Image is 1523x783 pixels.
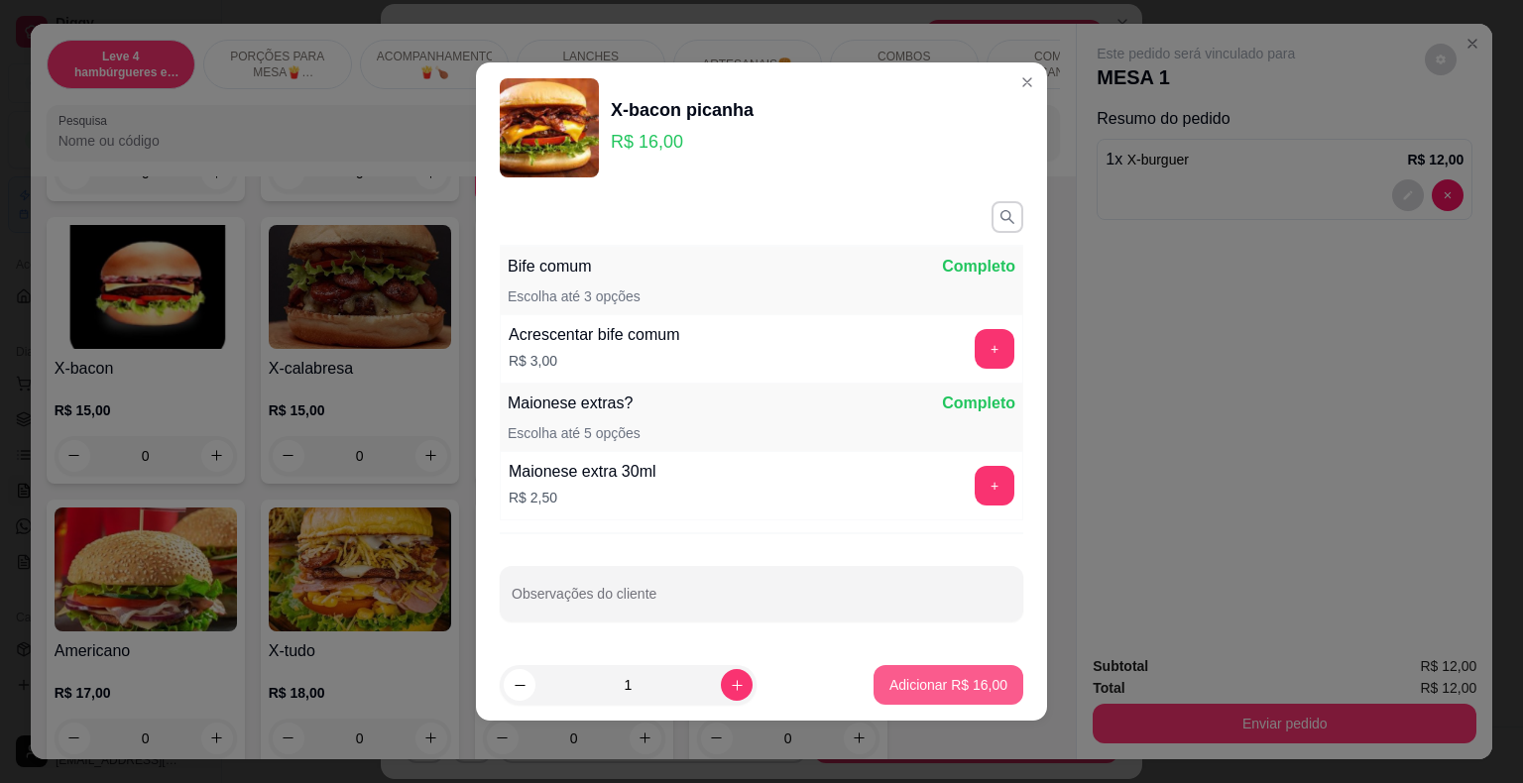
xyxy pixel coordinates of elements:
[509,323,680,347] div: Acrescentar bife comum
[942,391,1015,415] p: Completo
[508,391,633,415] p: Maionese extras?
[942,255,1015,279] p: Completo
[889,675,1007,695] p: Adicionar R$ 16,00
[508,423,641,443] p: Escolha até 5 opções
[509,488,656,507] p: R$ 2,50
[509,460,656,484] div: Maionese extra 30ml
[508,286,641,306] p: Escolha até 3 opções
[500,78,599,177] img: product-image
[512,592,1011,612] input: Observações do cliente
[874,665,1023,705] button: Adicionar R$ 16,00
[504,669,535,701] button: decrease-product-quantity
[611,96,754,124] div: X-bacon picanha
[975,329,1014,369] button: add
[975,466,1014,505] button: add
[611,128,754,156] p: R$ 16,00
[1011,66,1043,98] button: Close
[508,255,591,279] p: Bife comum
[721,669,753,701] button: increase-product-quantity
[509,351,680,371] p: R$ 3,00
